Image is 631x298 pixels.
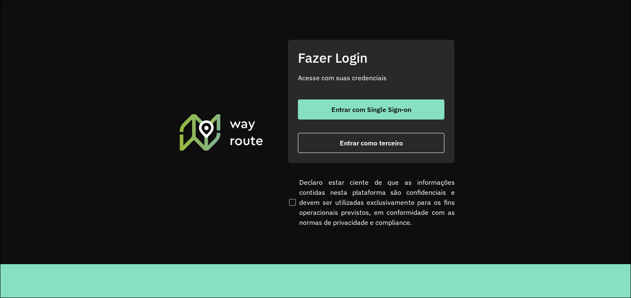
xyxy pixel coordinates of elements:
[298,133,444,153] button: button
[340,140,403,146] span: Entrar como terceiro
[331,106,411,113] span: Entrar com Single Sign-on
[178,113,264,151] img: Roteirizador AmbevTech
[298,73,444,83] p: Acesse com suas credenciais
[298,99,444,120] button: button
[287,177,455,227] label: Declaro estar ciente de que as informações contidas nesta plataforma são confidenciais e devem se...
[298,50,444,66] h2: Fazer Login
